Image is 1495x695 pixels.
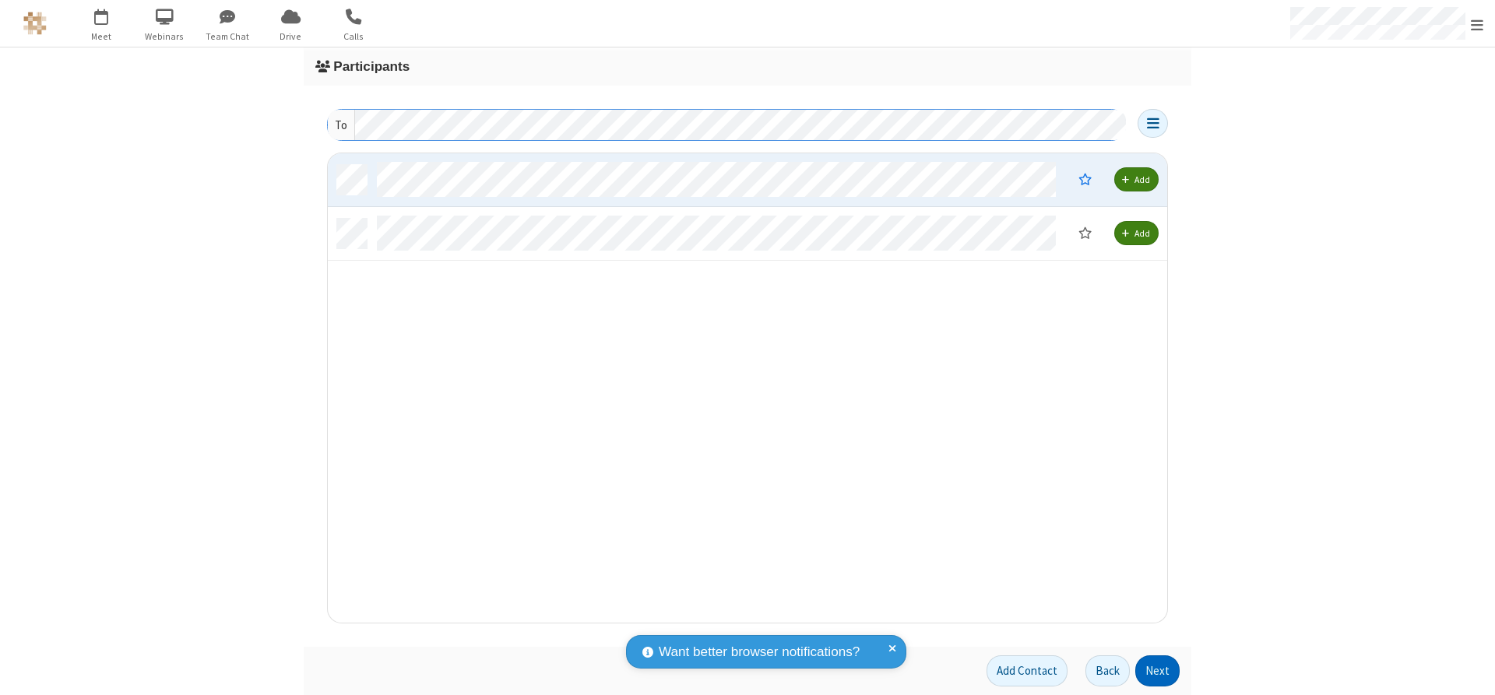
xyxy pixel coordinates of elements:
button: Add Contact [987,655,1068,686]
button: Back [1085,655,1130,686]
span: Drive [262,30,320,44]
span: Team Chat [199,30,257,44]
button: Open menu [1138,109,1168,138]
button: Moderator [1068,166,1103,192]
h3: Participants [315,59,1180,74]
img: QA Selenium DO NOT DELETE OR CHANGE [23,12,47,35]
div: To [328,110,355,140]
button: Next [1135,655,1180,686]
button: Moderator [1068,219,1103,246]
span: Webinars [135,30,194,44]
span: Want better browser notifications? [659,642,860,662]
span: Add Contact [997,663,1057,678]
div: grid [328,153,1169,624]
span: Add [1134,174,1150,185]
button: Add [1114,221,1159,245]
iframe: Chat [1456,655,1483,684]
span: Calls [325,30,383,44]
button: Add [1114,167,1159,191]
span: Add [1134,227,1150,239]
span: Meet [72,30,131,44]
